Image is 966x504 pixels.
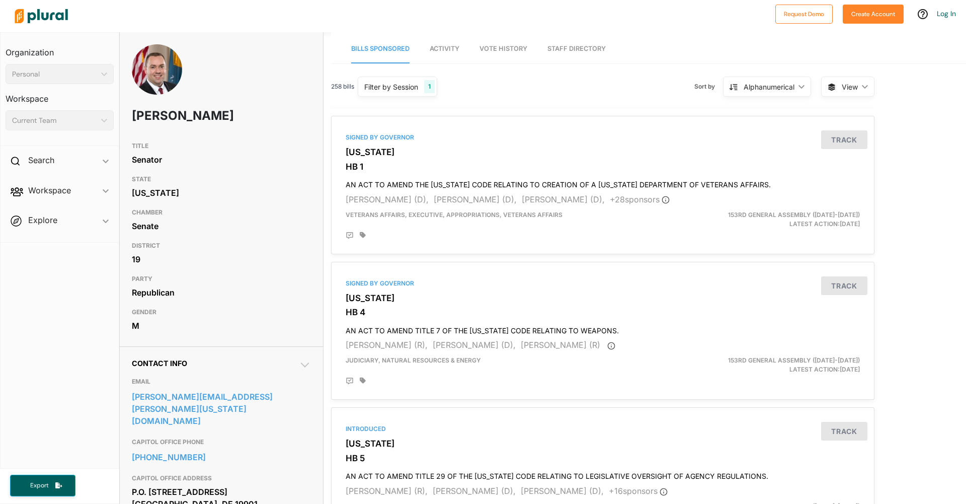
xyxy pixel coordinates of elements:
a: [PHONE_NUMBER] [132,450,311,465]
h3: STATE [132,173,311,185]
div: 19 [132,252,311,267]
h3: GENDER [132,306,311,318]
a: Create Account [843,8,904,19]
div: Add tags [360,232,366,239]
span: Judiciary, Natural Resources & Energy [346,356,481,364]
a: Bills Sponsored [351,35,410,63]
div: Latest Action: [DATE] [691,210,867,229]
button: Track [821,422,867,441]
span: Activity [430,45,459,52]
a: Log In [937,9,956,18]
h3: PARTY [132,273,311,285]
div: Alphanumerical [744,82,794,92]
h3: [US_STATE] [346,293,860,303]
span: Bills Sponsored [351,45,410,52]
a: Activity [430,35,459,63]
button: Create Account [843,5,904,24]
span: Veterans Affairs, Executive, Appropriations, Veterans Affairs [346,211,562,219]
div: [US_STATE] [132,185,311,200]
span: [PERSON_NAME] (R) [521,340,600,350]
h3: CAPITOL OFFICE ADDRESS [132,472,311,484]
div: Senator [132,152,311,167]
span: 153rd General Assembly ([DATE]-[DATE]) [728,356,860,364]
div: Republican [132,285,311,300]
h3: HB 4 [346,307,860,317]
div: Introduced [346,424,860,434]
span: [PERSON_NAME] (R), [346,340,428,350]
h3: CAPITOL OFFICE PHONE [132,436,311,448]
span: 258 bills [331,82,354,91]
h3: Workspace [6,84,114,106]
h4: AN ACT TO AMEND TITLE 29 OF THE [US_STATE] CODE RELATING TO LEGISLATIVE OVERSIGHT OF AGENCY REGUL... [346,467,860,481]
h3: EMAIL [132,376,311,388]
div: Latest Action: [DATE] [691,356,867,374]
span: Vote History [479,45,527,52]
div: Add Position Statement [346,232,354,240]
div: 1 [424,80,435,93]
div: Add Position Statement [346,377,354,385]
div: Signed by Governor [346,279,860,288]
span: [PERSON_NAME] (D), [434,194,517,204]
h3: Organization [6,38,114,60]
span: + 28 sponsor s [610,194,670,204]
h2: Search [28,155,54,166]
div: Filter by Session [364,82,418,92]
h4: AN ACT TO AMEND THE [US_STATE] CODE RELATING TO CREATION OF A [US_STATE] DEPARTMENT OF VETERANS A... [346,176,860,189]
span: [PERSON_NAME] (D), [433,486,516,496]
a: Request Demo [775,8,833,19]
span: + 16 sponsor s [609,486,668,496]
h3: [US_STATE] [346,147,860,157]
span: [PERSON_NAME] (D), [522,194,605,204]
button: Request Demo [775,5,833,24]
span: [PERSON_NAME] (D), [433,340,516,350]
div: Senate [132,219,311,234]
span: Contact Info [132,359,187,368]
button: Track [821,130,867,149]
h1: [PERSON_NAME] [132,101,239,131]
span: [PERSON_NAME] (R), [346,486,428,496]
div: Current Team [12,115,97,126]
span: 153rd General Assembly ([DATE]-[DATE]) [728,211,860,219]
span: Export [23,481,55,490]
a: Vote History [479,35,527,63]
div: M [132,318,311,333]
button: Track [821,276,867,295]
h3: [US_STATE] [346,439,860,449]
span: [PERSON_NAME] (D), [521,486,604,496]
span: Sort by [694,82,723,91]
a: Staff Directory [547,35,606,63]
img: Headshot of Brian Pettyjohn [132,44,182,120]
span: View [842,82,858,92]
div: Add tags [360,377,366,384]
h3: HB 1 [346,162,860,172]
h4: AN ACT TO AMEND TITLE 7 OF THE [US_STATE] CODE RELATING TO WEAPONS. [346,322,860,335]
div: Signed by Governor [346,133,860,142]
a: [PERSON_NAME][EMAIL_ADDRESS][PERSON_NAME][US_STATE][DOMAIN_NAME] [132,389,311,428]
span: [PERSON_NAME] (D), [346,194,429,204]
div: Personal [12,69,97,80]
button: Export [10,475,75,496]
h3: CHAMBER [132,206,311,219]
h3: HB 5 [346,453,860,463]
h3: DISTRICT [132,240,311,252]
h3: TITLE [132,140,311,152]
